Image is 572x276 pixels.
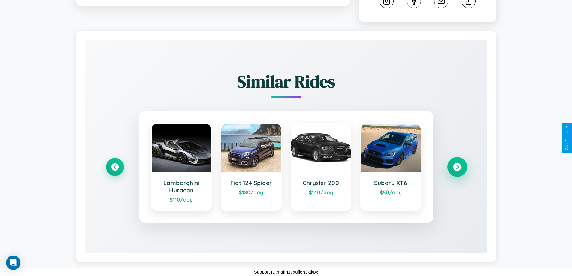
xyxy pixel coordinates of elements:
h3: Fiat 124 Spider [227,179,275,187]
div: Open Intercom Messenger [6,256,20,270]
a: Fiat 124 Spider$180/day [221,123,282,211]
h3: Chrysler 200 [297,179,345,187]
div: $ 50 /day [367,189,415,196]
a: Subaru XT6$50/day [360,123,421,211]
a: Lamborghini Huracan$110/day [151,123,212,211]
a: Chrysler 200$140/day [291,123,352,211]
p: Support ID: mgfm17xufi6h3ktkpx [254,268,318,276]
h2: Similar Rides [106,70,466,93]
h3: Subaru XT6 [367,179,415,187]
div: $ 140 /day [297,189,345,196]
div: $ 180 /day [227,189,275,196]
h3: Lamborghini Huracan [158,179,205,194]
div: $ 110 /day [158,196,205,203]
div: Give Feedback [565,126,569,150]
